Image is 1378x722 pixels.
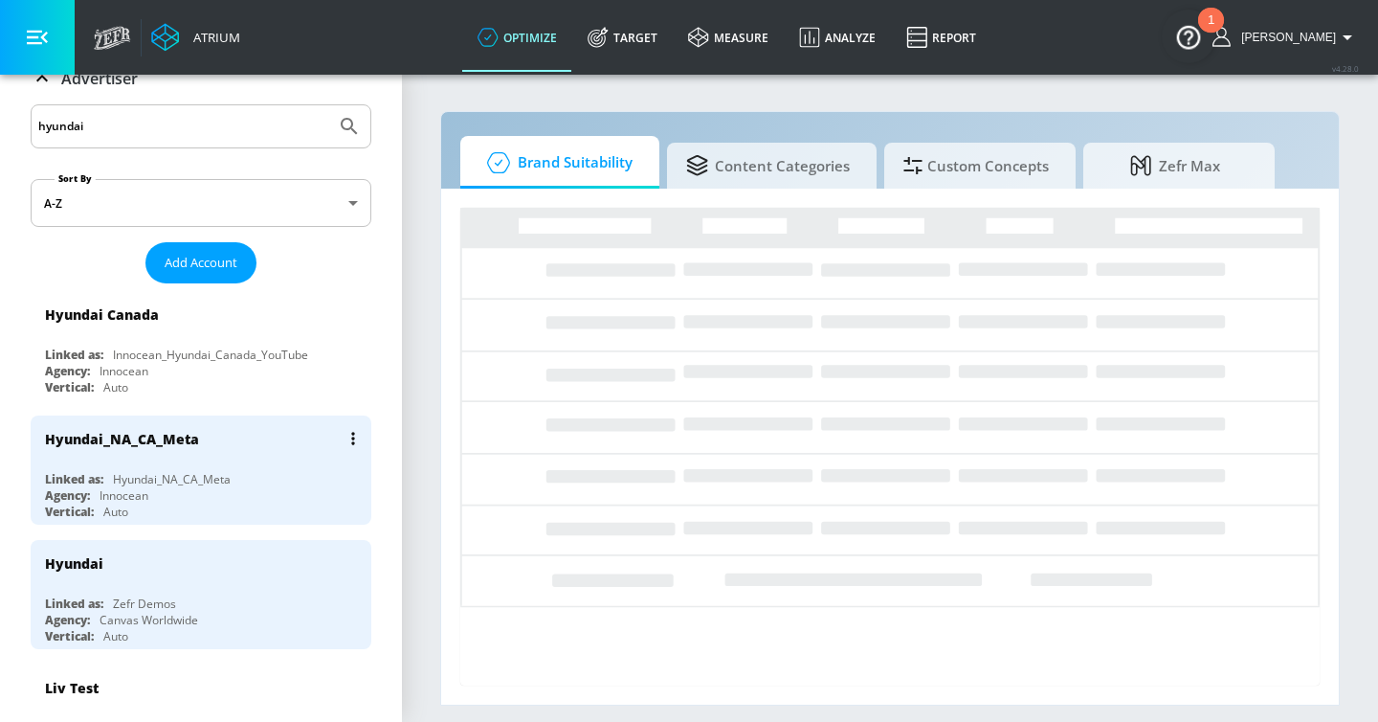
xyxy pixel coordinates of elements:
span: Zefr Max [1102,143,1248,189]
div: 1 [1208,20,1214,45]
span: Brand Suitability [479,140,633,186]
button: Add Account [145,242,256,283]
div: Hyundai CanadaLinked as:Innocean_Hyundai_Canada_YouTubeAgency:InnoceanVertical:Auto [31,291,371,400]
div: Innocean [100,487,148,504]
a: Target [572,3,673,72]
span: login as: casey.cohen@zefr.com [1234,31,1336,44]
a: Report [891,3,991,72]
div: Agency: [45,363,90,379]
div: Auto [103,504,128,520]
p: Advertiser [61,68,138,89]
div: Hyundai [45,554,103,573]
label: Sort By [55,172,96,185]
div: Liv Test [45,679,99,697]
span: Content Categories [686,143,850,189]
button: Open Resource Center, 1 new notification [1162,10,1215,63]
div: Hyundai_NA_CA_MetaLinked as:Hyundai_NA_CA_MetaAgency:InnoceanVertical:Auto [31,416,371,525]
button: Submit Search [328,105,370,147]
div: Linked as: [45,596,103,612]
div: Agency: [45,612,90,628]
a: Atrium [151,23,240,52]
div: Vertical: [45,379,94,395]
a: Analyze [784,3,891,72]
div: Advertiser [31,52,371,105]
div: A-Z [31,179,371,227]
div: Zefr Demos [113,596,176,612]
div: Innocean_Hyundai_Canada_YouTube [113,347,308,363]
div: Vertical: [45,628,94,644]
div: Auto [103,379,128,395]
div: Innocean [100,363,148,379]
div: HyundaiLinked as:Zefr DemosAgency:Canvas WorldwideVertical:Auto [31,540,371,649]
span: v 4.28.0 [1332,63,1359,74]
div: Hyundai_NA_CA_Meta [45,430,199,448]
div: Linked as: [45,471,103,487]
div: Agency: [45,487,90,504]
div: Linked as: [45,347,103,363]
div: Vertical: [45,504,94,520]
input: Search by name [38,114,328,139]
div: Atrium [186,29,240,46]
span: Add Account [165,252,237,274]
div: Hyundai Canada [45,305,159,324]
div: Auto [103,628,128,644]
span: Custom Concepts [903,143,1049,189]
button: [PERSON_NAME] [1212,26,1359,49]
div: Hyundai_NA_CA_Meta [113,471,231,487]
a: measure [673,3,784,72]
div: Canvas Worldwide [100,612,198,628]
a: optimize [462,3,572,72]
